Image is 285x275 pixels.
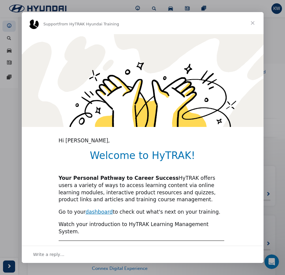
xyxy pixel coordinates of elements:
[242,12,264,34] span: Close
[86,209,113,215] a: dashboard
[29,19,39,29] img: Profile image for Support
[22,246,264,263] div: Open conversation and reply
[59,150,227,166] h1: Welcome to HyTRAK!
[59,22,119,26] span: from HyTRAK Hyundai Training
[59,221,227,235] div: Watch your introduction to HyTRAK Learning Management System.
[59,175,227,203] div: HyTRAK offers users a variety of ways to access learning content via online learning modules, int...
[59,175,179,181] b: Your Personal Pathway to Career Success
[59,209,227,216] div: Go to your to check out what's next on your training.
[33,251,65,258] span: Write a reply…
[44,22,59,26] span: Support
[59,137,227,144] div: Hi [PERSON_NAME],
